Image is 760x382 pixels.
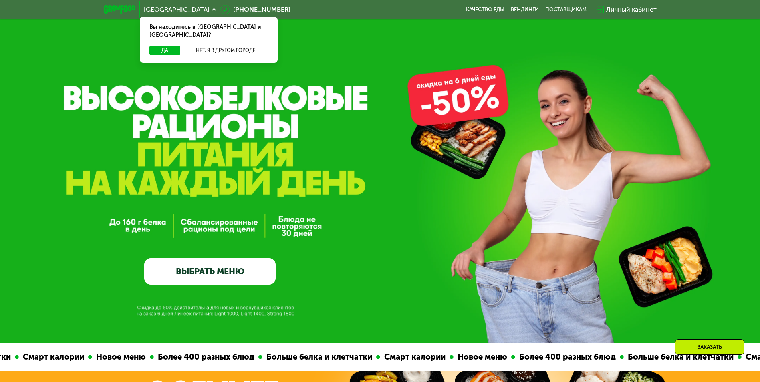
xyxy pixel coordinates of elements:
[17,351,87,363] div: Смарт калории
[606,5,657,14] div: Личный кабинет
[183,46,268,55] button: Нет, я в другом городе
[514,351,618,363] div: Более 400 разных блюд
[144,6,210,13] span: [GEOGRAPHIC_DATA]
[466,6,504,13] a: Качество еды
[622,351,736,363] div: Больше белка и клетчатки
[545,6,587,13] div: поставщикам
[379,351,448,363] div: Смарт калории
[452,351,510,363] div: Новое меню
[144,258,276,285] a: ВЫБРАТЬ МЕНЮ
[149,46,180,55] button: Да
[511,6,539,13] a: Вендинги
[91,351,148,363] div: Новое меню
[675,339,744,355] div: Заказать
[152,351,257,363] div: Более 400 разных блюд
[261,351,375,363] div: Больше белка и клетчатки
[140,17,278,46] div: Вы находитесь в [GEOGRAPHIC_DATA] и [GEOGRAPHIC_DATA]?
[220,5,290,14] a: [PHONE_NUMBER]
